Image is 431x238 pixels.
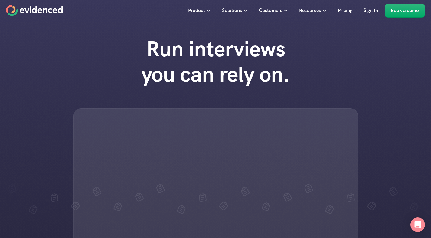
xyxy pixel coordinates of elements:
[259,7,282,15] p: Customers
[188,7,205,15] p: Product
[129,36,302,87] h1: Run interviews you can rely on.
[338,7,352,15] p: Pricing
[333,4,357,18] a: Pricing
[222,7,242,15] p: Solutions
[6,5,63,16] a: Home
[385,4,425,18] a: Book a demo
[299,7,321,15] p: Resources
[410,217,425,232] div: Open Intercom Messenger
[364,7,378,15] p: Sign In
[391,7,419,15] p: Book a demo
[359,4,383,18] a: Sign In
